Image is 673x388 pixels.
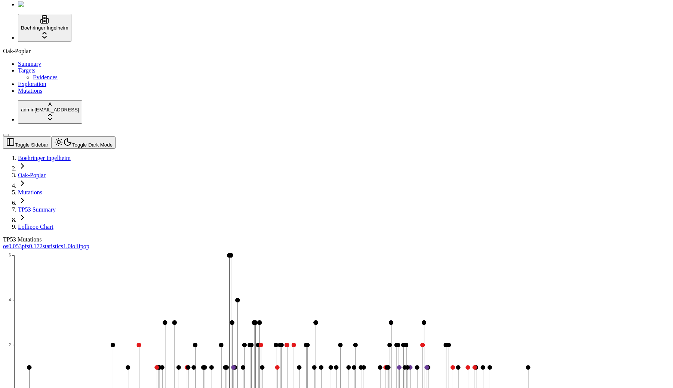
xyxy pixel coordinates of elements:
[43,243,63,249] span: statistics
[18,67,36,74] a: Targets
[18,100,82,124] button: Aadmin[EMAIL_ADDRESS]
[3,48,670,55] div: Oak-Poplar
[3,243,8,249] span: os
[9,298,11,302] text: 4
[51,136,116,149] button: Toggle Dark Mode
[22,243,43,249] a: pfs0.172
[18,61,41,67] a: Summary
[71,243,89,249] span: lollipop
[18,1,47,8] img: Numenos
[18,224,53,230] a: Lollipop Chart
[3,236,598,243] div: TP53 Mutations
[21,107,34,113] span: admin
[22,243,29,249] span: pfs
[48,101,52,107] span: A
[43,243,71,249] a: statistics1.0
[34,107,79,113] span: [EMAIL_ADDRESS]
[3,136,51,149] button: Toggle Sidebar
[18,81,46,87] a: Exploration
[18,172,46,178] a: Oak-Poplar
[63,243,71,249] span: 1.0
[18,155,71,161] a: Boehringer Ingelheim
[72,142,113,148] span: Toggle Dark Mode
[15,142,48,148] span: Toggle Sidebar
[8,243,22,249] span: 0.053
[21,25,68,31] span: Boehringer Ingelheim
[3,243,22,249] a: os0.053
[33,74,58,80] a: Evidences
[18,206,56,213] a: TP53 Summary
[9,253,11,257] text: 6
[9,343,11,347] text: 2
[18,87,42,94] a: Mutations
[18,14,71,42] button: Boehringer Ingelheim
[29,243,43,249] span: 0.172
[3,134,9,136] button: Toggle Sidebar
[18,189,42,195] a: Mutations
[3,155,598,230] nav: breadcrumb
